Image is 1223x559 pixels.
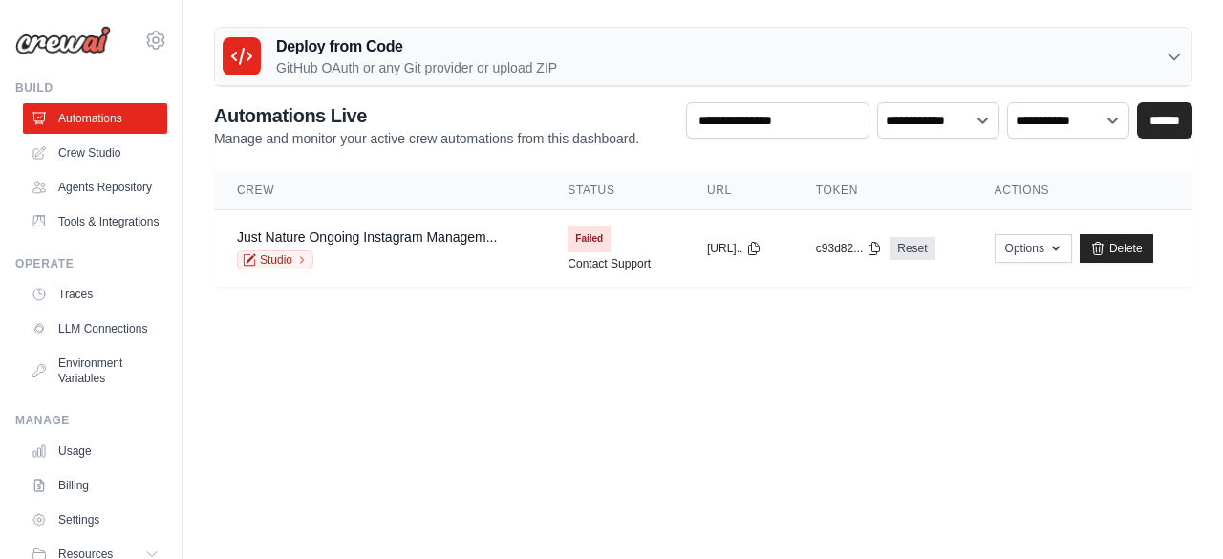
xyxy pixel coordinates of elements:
[23,348,167,394] a: Environment Variables
[276,35,557,58] h3: Deploy from Code
[15,26,111,54] img: Logo
[568,256,651,271] a: Contact Support
[568,226,611,252] span: Failed
[214,129,639,148] p: Manage and monitor your active crew automations from this dashboard.
[23,172,167,203] a: Agents Repository
[545,171,684,210] th: Status
[793,171,972,210] th: Token
[995,234,1072,263] button: Options
[1127,467,1223,559] iframe: Chat Widget
[23,470,167,501] a: Billing
[23,206,167,237] a: Tools & Integrations
[15,80,167,96] div: Build
[237,250,313,269] a: Studio
[276,58,557,77] p: GitHub OAuth or any Git provider or upload ZIP
[23,279,167,310] a: Traces
[1080,234,1153,263] a: Delete
[23,505,167,535] a: Settings
[214,171,545,210] th: Crew
[816,241,882,256] button: c93d82...
[23,436,167,466] a: Usage
[23,313,167,344] a: LLM Connections
[237,229,497,245] a: Just Nature Ongoing Instagram Managem...
[15,413,167,428] div: Manage
[23,103,167,134] a: Automations
[684,171,793,210] th: URL
[890,237,934,260] a: Reset
[15,256,167,271] div: Operate
[972,171,1192,210] th: Actions
[23,138,167,168] a: Crew Studio
[214,102,639,129] h2: Automations Live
